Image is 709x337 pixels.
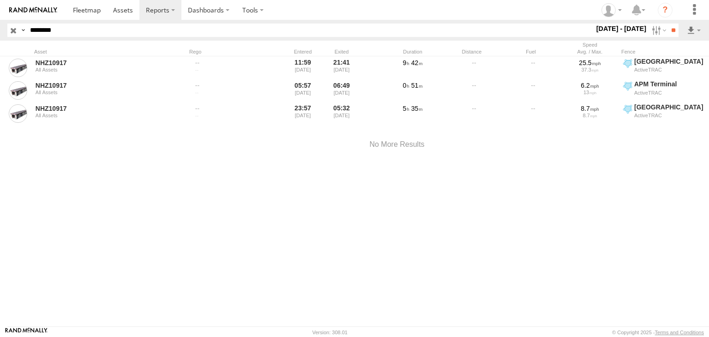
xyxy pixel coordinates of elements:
[19,24,27,37] label: Search Query
[285,103,320,124] div: 23:57 [DATE]
[564,81,616,90] div: 6.2
[189,48,282,55] div: Rego
[36,113,162,118] div: All Assets
[648,24,668,37] label: Search Filter Options
[36,90,162,95] div: All Assets
[5,328,48,337] a: Visit our Website
[36,104,162,113] a: NHZ10917
[658,3,673,18] i: ?
[36,81,162,90] a: NHZ10917
[36,67,162,72] div: All Assets
[285,48,320,55] div: Entered
[324,103,359,124] div: 05:32 [DATE]
[598,3,625,17] div: Zulema McIntosch
[564,104,616,113] div: 8.7
[595,24,649,34] label: [DATE] - [DATE]
[444,48,499,55] div: Distance
[612,330,704,335] div: © Copyright 2025 -
[403,59,409,66] span: 9
[285,57,320,78] div: 11:59 [DATE]
[411,105,423,112] span: 35
[385,48,440,55] div: Duration
[324,80,359,101] div: 06:49 [DATE]
[564,59,616,67] div: 25.5
[503,48,559,55] div: Fuel
[324,48,359,55] div: Exited
[411,82,423,89] span: 51
[564,90,616,95] div: 13
[312,330,348,335] div: Version: 308.01
[403,105,409,112] span: 5
[564,67,616,72] div: 37.3
[285,80,320,101] div: 05:57 [DATE]
[564,113,616,118] div: 8.7
[324,57,359,78] div: 21:41 [DATE]
[403,82,409,89] span: 0
[34,48,163,55] div: Asset
[686,24,702,37] label: Export results as...
[411,59,423,66] span: 42
[655,330,704,335] a: Terms and Conditions
[36,59,162,67] a: NHZ10917
[9,7,57,13] img: rand-logo.svg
